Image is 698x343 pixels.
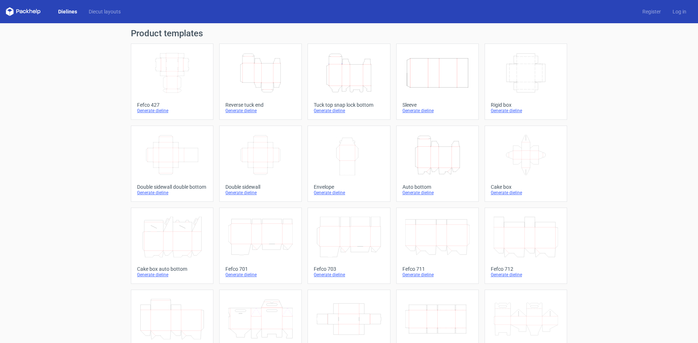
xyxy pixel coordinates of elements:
[491,184,561,190] div: Cake box
[131,126,213,202] a: Double sidewall double bottomGenerate dieline
[402,272,473,278] div: Generate dieline
[667,8,692,15] a: Log in
[491,266,561,272] div: Fefco 712
[402,108,473,114] div: Generate dieline
[485,44,567,120] a: Rigid boxGenerate dieline
[402,102,473,108] div: Sleeve
[314,184,384,190] div: Envelope
[314,272,384,278] div: Generate dieline
[402,190,473,196] div: Generate dieline
[396,44,479,120] a: SleeveGenerate dieline
[131,29,567,38] h1: Product templates
[225,184,296,190] div: Double sidewall
[637,8,667,15] a: Register
[83,8,127,15] a: Diecut layouts
[225,266,296,272] div: Fefco 701
[396,126,479,202] a: Auto bottomGenerate dieline
[308,208,390,284] a: Fefco 703Generate dieline
[314,108,384,114] div: Generate dieline
[52,8,83,15] a: Dielines
[225,190,296,196] div: Generate dieline
[314,102,384,108] div: Tuck top snap lock bottom
[131,44,213,120] a: Fefco 427Generate dieline
[402,184,473,190] div: Auto bottom
[308,44,390,120] a: Tuck top snap lock bottomGenerate dieline
[225,102,296,108] div: Reverse tuck end
[219,126,302,202] a: Double sidewallGenerate dieline
[491,190,561,196] div: Generate dieline
[396,208,479,284] a: Fefco 711Generate dieline
[314,266,384,272] div: Fefco 703
[219,208,302,284] a: Fefco 701Generate dieline
[137,184,207,190] div: Double sidewall double bottom
[137,272,207,278] div: Generate dieline
[491,108,561,114] div: Generate dieline
[485,208,567,284] a: Fefco 712Generate dieline
[491,102,561,108] div: Rigid box
[225,272,296,278] div: Generate dieline
[485,126,567,202] a: Cake boxGenerate dieline
[491,272,561,278] div: Generate dieline
[219,44,302,120] a: Reverse tuck endGenerate dieline
[402,266,473,272] div: Fefco 711
[137,190,207,196] div: Generate dieline
[308,126,390,202] a: EnvelopeGenerate dieline
[137,102,207,108] div: Fefco 427
[225,108,296,114] div: Generate dieline
[137,108,207,114] div: Generate dieline
[314,190,384,196] div: Generate dieline
[131,208,213,284] a: Cake box auto bottomGenerate dieline
[137,266,207,272] div: Cake box auto bottom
